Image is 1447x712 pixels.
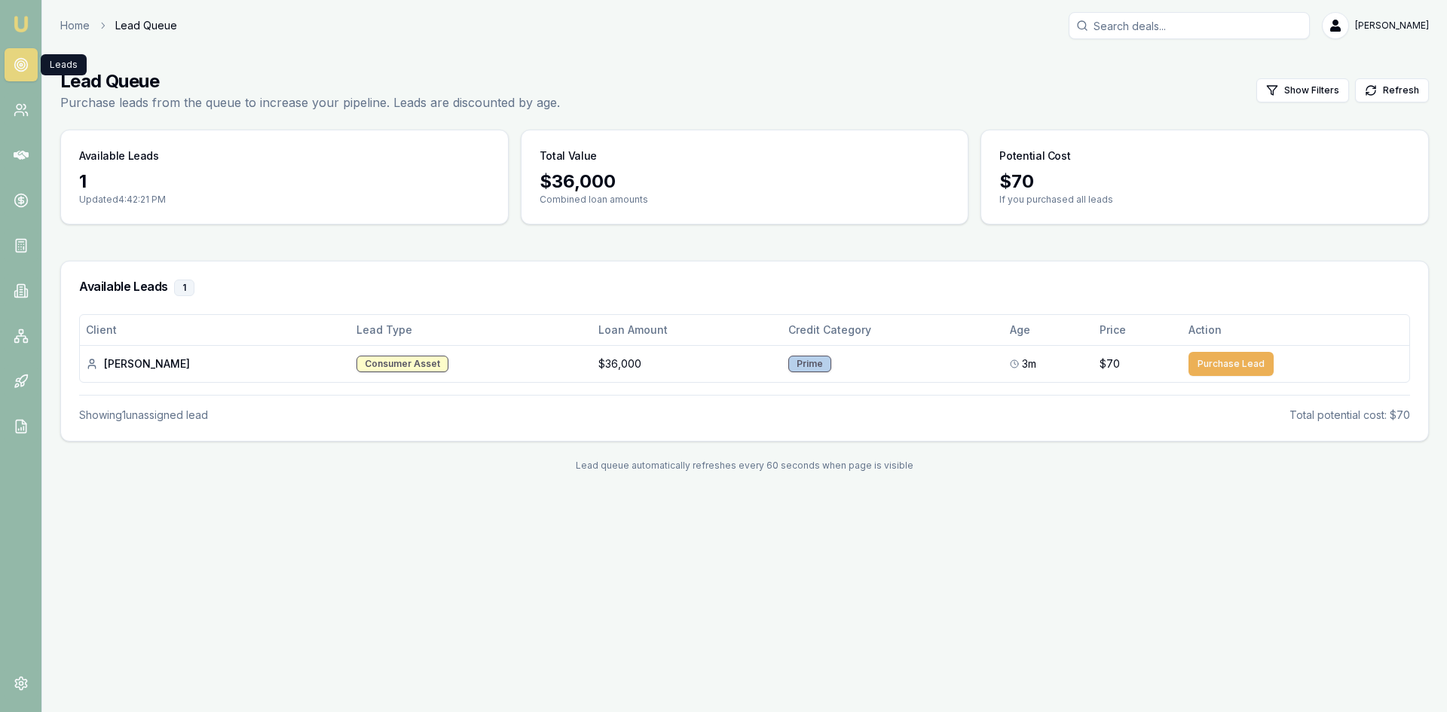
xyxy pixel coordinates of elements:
div: 1 [174,280,194,296]
div: Consumer Asset [356,356,448,372]
th: Age [1004,315,1094,345]
p: Combined loan amounts [540,194,950,206]
td: $36,000 [592,345,782,382]
th: Lead Type [350,315,593,345]
nav: breadcrumb [60,18,177,33]
div: Prime [788,356,831,372]
div: Lead queue automatically refreshes every 60 seconds when page is visible [60,460,1429,472]
p: If you purchased all leads [999,194,1410,206]
div: [PERSON_NAME] [86,356,344,371]
div: Leads [41,54,87,75]
h3: Available Leads [79,148,159,163]
div: $ 70 [999,170,1410,194]
h1: Lead Queue [60,69,560,93]
div: 1 [79,170,490,194]
th: Price [1094,315,1183,345]
h3: Available Leads [79,280,1410,296]
img: emu-icon-u.png [12,15,30,33]
input: Search deals [1069,12,1310,39]
th: Action [1182,315,1409,345]
button: Show Filters [1256,78,1349,102]
button: Purchase Lead [1188,352,1274,376]
a: Home [60,18,90,33]
button: Refresh [1355,78,1429,102]
span: $70 [1100,356,1120,371]
div: Showing 1 unassigned lead [79,408,208,423]
h3: Potential Cost [999,148,1070,163]
th: Credit Category [782,315,1004,345]
span: [PERSON_NAME] [1355,20,1429,32]
p: Updated 4:42:21 PM [79,194,490,206]
h3: Total Value [540,148,597,163]
div: Total potential cost: $70 [1289,408,1410,423]
th: Client [80,315,350,345]
th: Loan Amount [592,315,782,345]
div: $ 36,000 [540,170,950,194]
span: 3m [1022,356,1036,371]
p: Purchase leads from the queue to increase your pipeline. Leads are discounted by age. [60,93,560,112]
span: Lead Queue [115,18,177,33]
